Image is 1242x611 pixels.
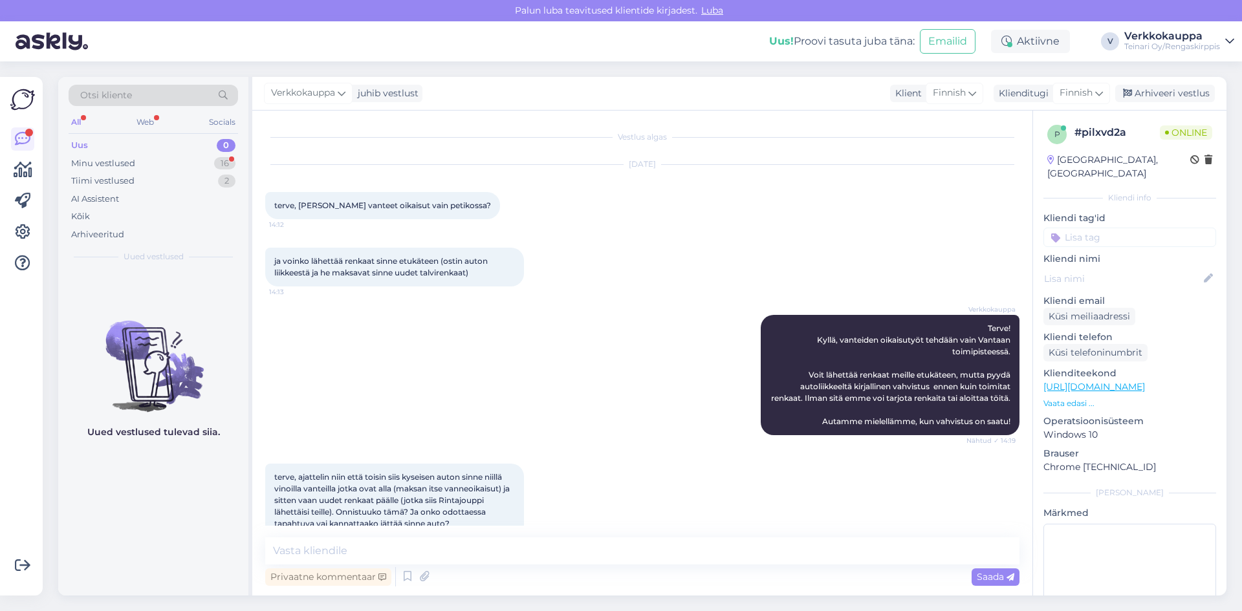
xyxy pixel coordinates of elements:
button: Emailid [920,29,975,54]
div: Web [134,114,157,131]
div: Küsi meiliaadressi [1043,308,1135,325]
span: 14:13 [269,287,318,297]
div: Tiimi vestlused [71,175,135,188]
div: Kliendi info [1043,192,1216,204]
span: Finnish [1060,86,1093,100]
div: V [1101,32,1119,50]
div: Uus [71,139,88,152]
span: Online [1160,125,1212,140]
span: ja voinko lähettää renkaat sinne etukäteen (ostin auton liikkeestä ja he maksavat sinne uudet tal... [274,256,490,277]
b: Uus! [769,35,794,47]
div: 2 [218,175,235,188]
p: Windows 10 [1043,428,1216,442]
input: Lisa nimi [1044,272,1201,286]
p: Märkmed [1043,506,1216,520]
div: Minu vestlused [71,157,135,170]
p: Operatsioonisüsteem [1043,414,1216,428]
span: Verkkokauppa [271,86,335,100]
div: Verkkokauppa [1124,31,1220,41]
div: Vestlus algas [265,131,1019,143]
p: Kliendi nimi [1043,252,1216,266]
p: Kliendi telefon [1043,330,1216,344]
div: 16 [214,157,235,170]
div: Arhiveeritud [71,228,124,241]
div: Kõik [71,210,90,223]
div: Arhiveeri vestlus [1115,85,1215,102]
div: [PERSON_NAME] [1043,487,1216,498]
div: juhib vestlust [353,87,419,100]
div: Klienditugi [994,87,1049,100]
div: Teinari Oy/Rengaskirppis [1124,41,1220,52]
span: Verkkokauppa [967,305,1016,314]
div: Klient [890,87,922,100]
div: 0 [217,139,235,152]
span: terve, ajattelin niin että toisin siis kyseisen auton sinne niillä vinoilla vanteilla jotka ovat ... [274,472,512,528]
div: Proovi tasuta juba täna: [769,34,915,49]
span: 14:12 [269,220,318,230]
p: Brauser [1043,447,1216,460]
span: Uued vestlused [124,251,184,263]
div: AI Assistent [71,193,119,206]
span: Luba [697,5,727,16]
img: Askly Logo [10,87,35,112]
div: Privaatne kommentaar [265,568,391,586]
div: # pilxvd2a [1074,125,1160,140]
div: All [69,114,83,131]
span: Terve! Kyllä, vanteiden oikaisutyöt tehdään vain Vantaan toimipisteessä. Voit lähettää renkaat me... [771,323,1012,426]
p: Kliendi email [1043,294,1216,308]
span: Saada [977,571,1014,583]
div: Socials [206,114,238,131]
div: Küsi telefoninumbrit [1043,344,1148,361]
div: Aktiivne [991,30,1070,53]
p: Uued vestlused tulevad siia. [87,425,220,439]
img: No chats [58,297,248,414]
a: [URL][DOMAIN_NAME] [1043,381,1145,392]
span: Otsi kliente [80,89,132,102]
p: Vaata edasi ... [1043,398,1216,409]
p: Klienditeekond [1043,367,1216,380]
a: VerkkokauppaTeinari Oy/Rengaskirppis [1124,31,1234,52]
span: terve, [PERSON_NAME] vanteet oikaisut vain petikossa? [274,200,491,210]
div: [GEOGRAPHIC_DATA], [GEOGRAPHIC_DATA] [1047,153,1190,180]
div: [DATE] [265,158,1019,170]
p: Kliendi tag'id [1043,211,1216,225]
span: Nähtud ✓ 14:19 [966,436,1016,445]
span: Finnish [933,86,966,100]
input: Lisa tag [1043,228,1216,247]
span: p [1054,129,1060,139]
p: Chrome [TECHNICAL_ID] [1043,460,1216,474]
